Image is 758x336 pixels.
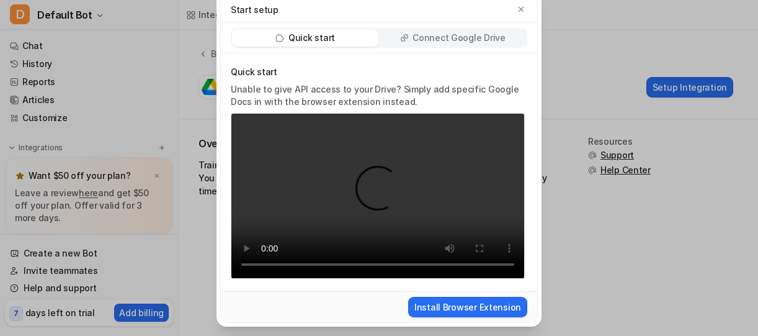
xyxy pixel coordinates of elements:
[231,3,279,16] p: Start setup
[231,66,525,78] p: Quick start
[412,32,505,44] p: Connect Google Drive
[408,297,527,317] button: Install Browser Extension
[231,113,525,279] video: Your browser does not support the video tag.
[288,32,335,44] p: Quick start
[231,83,525,108] p: Unable to give API access to your Drive? Simply add specific Google Docs in with the browser exte...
